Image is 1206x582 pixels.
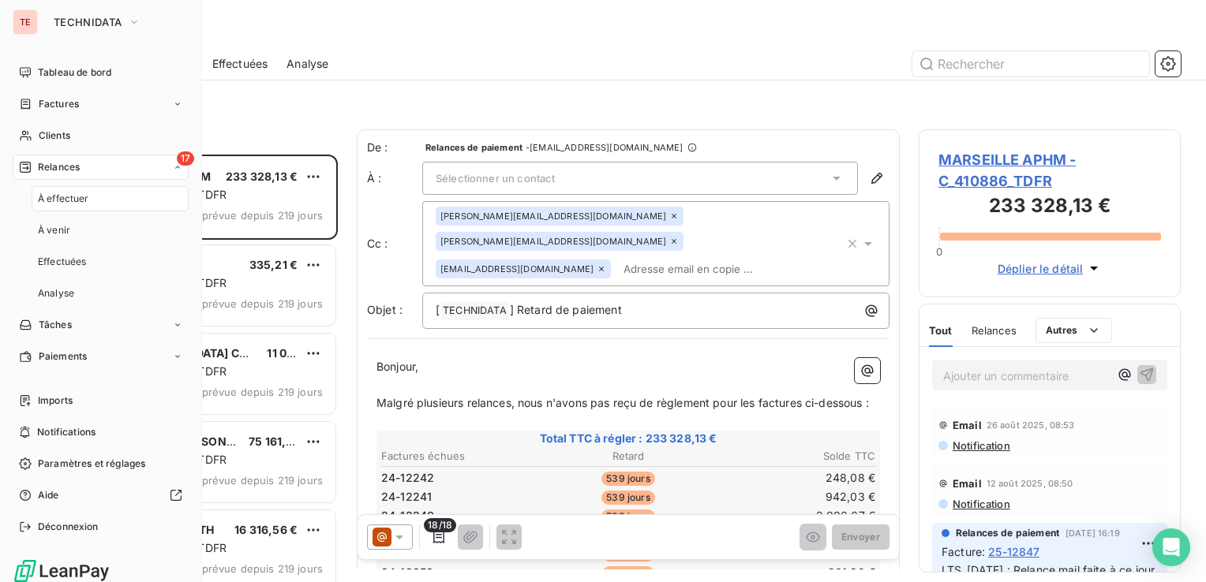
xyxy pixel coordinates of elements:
[510,303,622,316] span: ] Retard de paiement
[381,470,434,486] span: 24-12242
[712,488,876,506] td: 942,03 €
[38,160,80,174] span: Relances
[617,257,800,281] input: Adresse email en copie ...
[381,508,434,524] span: 24-12240
[951,439,1010,452] span: Notification
[37,425,96,439] span: Notifications
[436,303,440,316] span: [
[912,51,1149,76] input: Rechercher
[993,259,1107,278] button: Déplier le détail
[38,457,145,471] span: Paramètres et réglages
[54,16,122,28] span: TECHNIDATA
[972,324,1017,337] span: Relances
[39,318,72,332] span: Tâches
[998,260,1084,277] span: Déplier le détail
[287,56,328,72] span: Analyse
[376,360,418,373] span: Bonjour,
[712,564,876,581] td: 801,29 €
[177,151,194,166] span: 17
[202,297,323,310] span: prévue depuis 219 jours
[602,566,654,580] span: 461 jours
[1152,528,1190,566] div: Open Intercom Messenger
[938,149,1161,192] span: MARSEILLE APHM - C_410886_TDFR
[987,420,1075,430] span: 26 août 2025, 08:53
[440,237,666,246] span: [PERSON_NAME][EMAIL_ADDRESS][DOMAIN_NAME]
[425,143,522,152] span: Relances de paiement
[424,518,456,532] span: 18/18
[249,258,298,271] span: 335,21 €
[832,524,890,550] button: Envoyer
[38,255,87,269] span: Effectuées
[381,565,433,580] span: 24-12353
[13,483,189,508] a: Aide
[381,489,432,505] span: 24-12241
[367,170,422,186] label: À :
[38,65,111,80] span: Tableau de bord
[440,264,594,274] span: [EMAIL_ADDRESS][DOMAIN_NAME]
[39,349,87,364] span: Paiements
[951,498,1010,510] span: Notification
[202,209,323,222] span: prévue depuis 219 jours
[956,526,1059,540] span: Relances de paiement
[380,448,545,464] th: Factures échues
[929,324,953,337] span: Tout
[367,140,422,155] span: De :
[76,155,338,582] div: grid
[938,192,1161,223] h3: 233 328,13 €
[212,56,268,72] span: Effectuées
[234,523,298,536] span: 16 316,56 €
[953,419,982,431] span: Email
[440,211,666,221] span: [PERSON_NAME][EMAIL_ADDRESS][DOMAIN_NAME]
[13,9,38,35] div: TE
[526,143,683,152] span: - [EMAIL_ADDRESS][DOMAIN_NAME]
[601,509,654,524] span: 538 jours
[988,543,1039,560] span: 25-12847
[942,543,985,560] span: Facture :
[226,170,298,183] span: 233 328,13 €
[202,386,323,398] span: prévue depuis 219 jours
[712,469,876,487] td: 248,08 €
[38,223,70,237] span: À venir
[38,520,99,534] span: Déconnexion
[249,435,311,448] span: 75 161,04 €
[202,562,323,575] span: prévue depuis 219 jours
[546,448,710,464] th: Retard
[367,236,422,252] label: Cc :
[601,472,654,486] span: 539 jours
[953,477,982,490] span: Email
[267,346,327,360] span: 11 001,07 €
[39,129,70,143] span: Clients
[436,172,555,185] span: Sélectionner un contact
[367,303,403,316] span: Objet :
[712,507,876,524] td: 2 006,67 €
[987,479,1073,488] span: 12 août 2025, 08:50
[601,491,654,505] span: 539 jours
[440,302,509,320] span: TECHNIDATA
[202,474,323,487] span: prévue depuis 219 jours
[376,396,869,409] span: Malgré plusieurs relances, nous n'avons pas reçu de règlement pour les factures ci-dessous :
[38,192,89,206] span: À effectuer
[936,245,942,258] span: 0
[942,563,1157,576] span: LTS_[DATE] : Relance mail faite à ce jour.
[111,346,391,360] span: [GEOGRAPHIC_DATA] CHR DE [GEOGRAPHIC_DATA]
[712,448,876,464] th: Solde TTC
[379,431,878,446] span: Total TTC à régler : 233 328,13 €
[38,394,73,408] span: Imports
[38,488,59,502] span: Aide
[1066,528,1120,538] span: [DATE] 16:19
[39,97,79,111] span: Factures
[1036,318,1112,343] button: Autres
[38,286,74,300] span: Analyse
